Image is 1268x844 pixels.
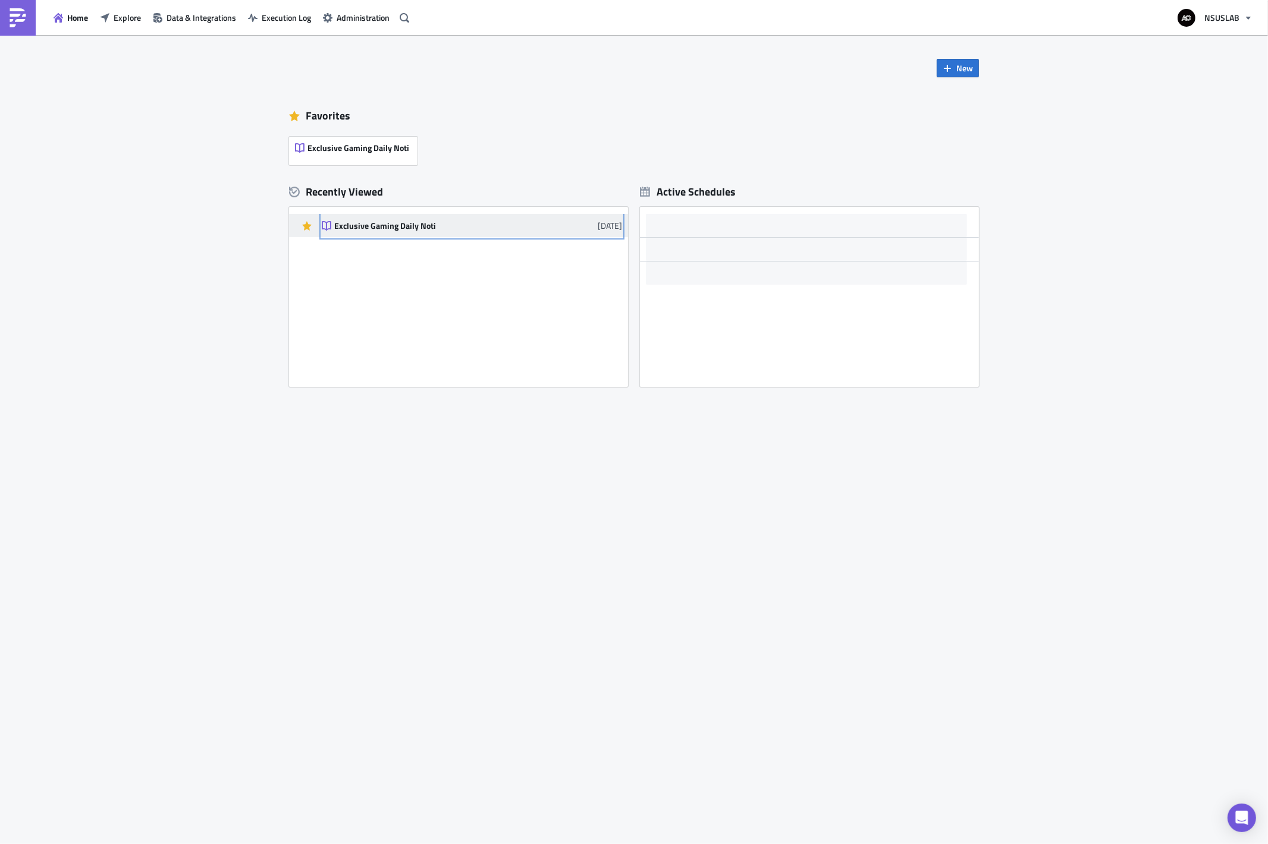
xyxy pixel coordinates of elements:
[937,59,979,77] button: New
[48,8,94,27] button: Home
[289,107,979,125] div: Favorites
[640,185,736,199] div: Active Schedules
[262,11,311,24] span: Execution Log
[8,8,27,27] img: PushMetrics
[242,8,317,27] button: Execution Log
[1176,8,1197,28] img: Avatar
[114,11,141,24] span: Explore
[289,131,423,165] a: Exclusive Gaming Daily Noti
[307,143,409,153] span: Exclusive Gaming Daily Noti
[956,62,973,74] span: New
[67,11,88,24] span: Home
[167,11,236,24] span: Data & Integrations
[1228,804,1256,832] div: Open Intercom Messenger
[317,8,396,27] button: Administration
[147,8,242,27] button: Data & Integrations
[334,221,542,231] div: Exclusive Gaming Daily Noti
[94,8,147,27] button: Explore
[598,219,622,232] time: 2025-08-05T10:15:49Z
[289,183,628,201] div: Recently Viewed
[1204,11,1239,24] span: NSUSLAB
[322,214,622,237] a: Exclusive Gaming Daily Noti[DATE]
[337,11,390,24] span: Administration
[1170,5,1259,31] button: NSUSLAB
